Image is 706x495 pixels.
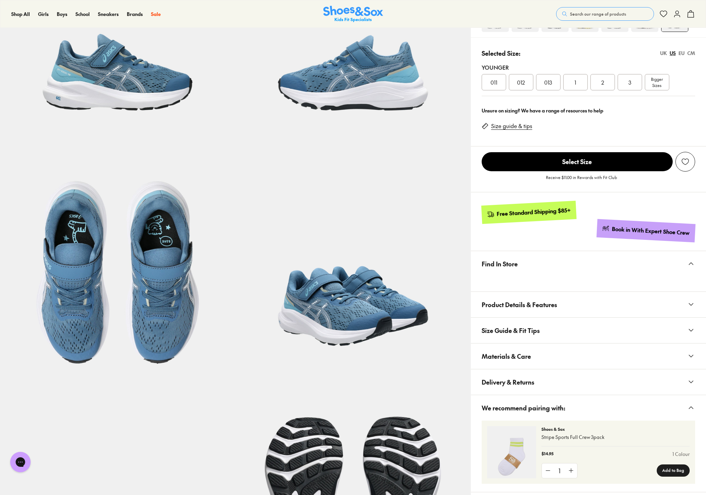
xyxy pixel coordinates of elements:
button: Product Details & Features [471,292,706,317]
button: Add to Bag [657,464,690,477]
p: $14.95 [541,450,553,458]
span: Materials & Care [482,346,531,366]
div: Younger [482,63,695,71]
span: 3 [628,78,631,86]
a: Boys [57,11,67,18]
div: Unsure on sizing? We have a range of resources to help [482,107,695,114]
span: Sale [151,11,161,17]
p: Selected Size: [482,49,520,58]
p: Stripe Sports Full Crew 3pack [541,434,690,441]
a: Free Standard Shipping $85+ [481,201,576,224]
a: Sale [151,11,161,18]
div: 1 [554,463,565,478]
a: Brands [127,11,143,18]
button: Materials & Care [471,343,706,369]
p: Receive $11.00 in Rewards with Fit Club [546,174,617,187]
button: Find In Store [471,251,706,277]
span: Girls [38,11,49,17]
span: Find In Store [482,254,518,274]
span: Delivery & Returns [482,372,534,392]
button: Add to Wishlist [675,152,695,172]
span: 1 [574,78,576,86]
button: Size Guide & Fit Tips [471,318,706,343]
span: Boys [57,11,67,17]
button: Delivery & Returns [471,369,706,395]
a: Sneakers [98,11,119,18]
span: 011 [490,78,497,86]
span: Bigger Sizes [651,76,663,88]
span: Select Size [482,152,673,171]
button: We recommend pairing with: [471,395,706,421]
div: CM [687,50,695,57]
a: Shop All [11,11,30,18]
div: Free Standard Shipping $85+ [496,206,571,217]
a: Book in With Expert Shoe Crew [597,219,695,242]
iframe: Gorgias live chat messenger [7,449,34,475]
a: School [75,11,90,18]
span: We recommend pairing with: [482,398,565,418]
span: Search our range of products [570,11,626,17]
div: EU [678,50,685,57]
a: Girls [38,11,49,18]
p: Shoes & Sox [541,426,690,432]
span: Shop All [11,11,30,17]
span: Product Details & Features [482,295,557,315]
div: UK [660,50,667,57]
span: Size Guide & Fit Tips [482,320,540,340]
span: 2 [601,78,604,86]
img: 4-493186_1 [487,426,536,478]
span: 013 [544,78,552,86]
img: SNS_Logo_Responsive.svg [323,6,383,22]
a: Size guide & tips [491,122,532,130]
span: School [75,11,90,17]
div: Book in With Expert Shoe Crew [612,225,690,237]
img: 7-548395_1 [235,141,470,376]
iframe: Find in Store [482,277,695,283]
button: Select Size [482,152,673,172]
a: 1 Colour [672,450,690,458]
span: Sneakers [98,11,119,17]
span: 012 [517,78,525,86]
span: Brands [127,11,143,17]
button: Search our range of products [556,7,654,21]
a: Shoes & Sox [323,6,383,22]
div: US [670,50,676,57]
